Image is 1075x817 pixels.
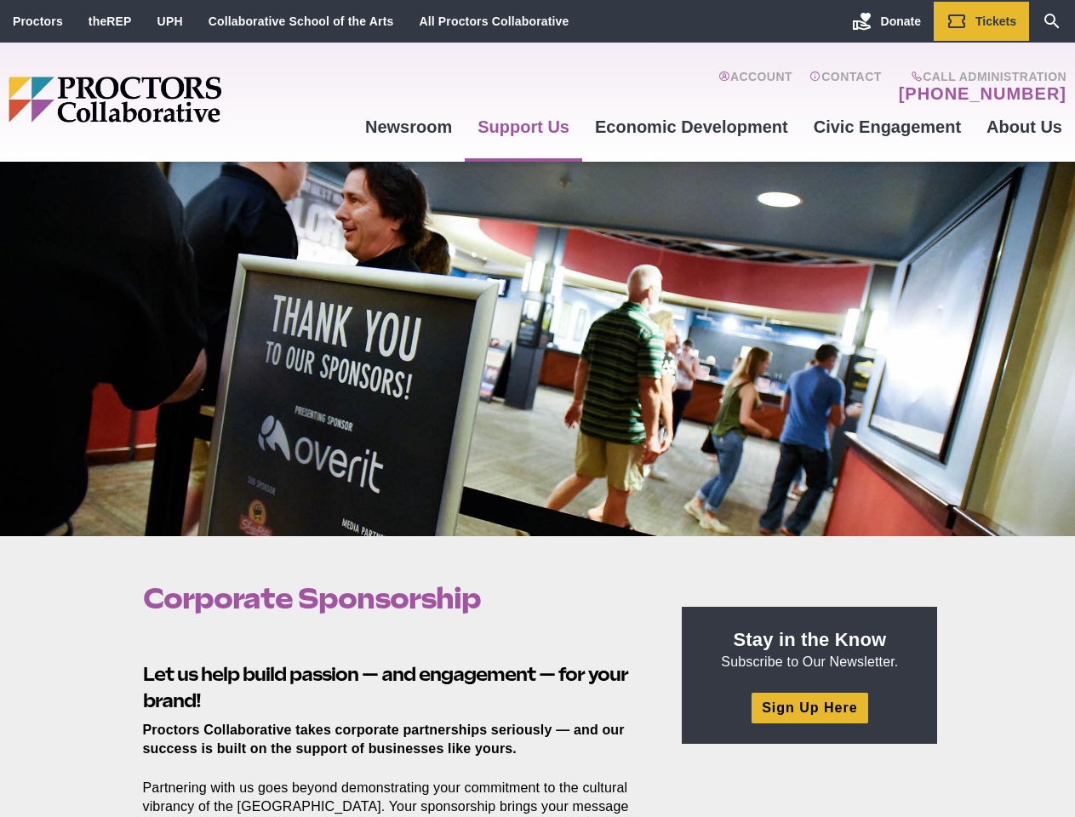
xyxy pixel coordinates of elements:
a: Economic Development [582,104,801,150]
a: Support Us [465,104,582,150]
a: [PHONE_NUMBER] [899,83,1066,104]
h1: Corporate Sponsorship [143,582,643,614]
a: Search [1029,2,1075,41]
span: Call Administration [894,70,1066,83]
strong: Proctors Collaborative takes corporate partnerships seriously — and our success is built on the s... [143,723,625,756]
a: Account [718,70,792,104]
a: Donate [839,2,934,41]
a: Contact [809,70,882,104]
strong: Stay in the Know [734,629,887,650]
span: Donate [881,14,921,28]
span: Tickets [975,14,1016,28]
p: Subscribe to Our Newsletter. [702,627,917,671]
a: theREP [89,14,132,28]
a: All Proctors Collaborative [419,14,569,28]
a: Newsroom [352,104,465,150]
a: Civic Engagement [801,104,974,150]
a: About Us [974,104,1075,150]
a: Collaborative School of the Arts [209,14,394,28]
a: Sign Up Here [752,693,867,723]
a: Tickets [934,2,1029,41]
img: Proctors logo [9,77,352,123]
h2: Let us help build passion — and engagement — for your brand! [143,635,643,713]
a: Proctors [13,14,63,28]
a: UPH [157,14,183,28]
